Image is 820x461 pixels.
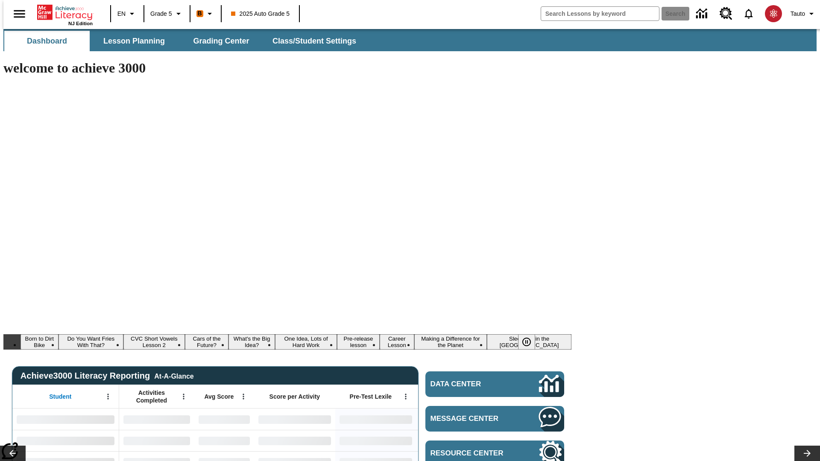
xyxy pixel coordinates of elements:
[68,21,93,26] span: NJ Edition
[154,371,193,380] div: At-A-Glance
[150,9,172,18] span: Grade 5
[194,408,254,430] div: No Data,
[269,393,320,400] span: Score per Activity
[350,393,392,400] span: Pre-Test Lexile
[518,334,535,350] button: Pause
[231,9,290,18] span: 2025 Auto Grade 5
[37,3,93,26] div: Home
[123,334,185,350] button: Slide 3 CVC Short Vowels Lesson 2
[425,406,564,432] a: Message Center
[7,1,32,26] button: Open side menu
[177,390,190,403] button: Open Menu
[193,36,249,46] span: Grading Center
[765,5,782,22] img: avatar image
[430,380,510,388] span: Data Center
[430,414,513,423] span: Message Center
[787,6,820,21] button: Profile/Settings
[103,36,165,46] span: Lesson Planning
[27,36,67,46] span: Dashboard
[147,6,187,21] button: Grade: Grade 5, Select a grade
[228,334,275,350] button: Slide 5 What's the Big Idea?
[20,334,59,350] button: Slide 1 Born to Dirt Bike
[691,2,715,26] a: Data Center
[123,389,180,404] span: Activities Completed
[20,371,194,381] span: Achieve3000 Literacy Reporting
[738,3,760,25] a: Notifications
[117,9,126,18] span: EN
[760,3,787,25] button: Select a new avatar
[37,4,93,21] a: Home
[119,408,194,430] div: No Data,
[185,334,229,350] button: Slide 4 Cars of the Future?
[114,6,141,21] button: Language: EN, Select a language
[3,60,571,76] h1: welcome to achieve 3000
[198,8,202,19] span: B
[59,334,123,350] button: Slide 2 Do You Want Fries With That?
[119,430,194,451] div: No Data,
[91,31,177,51] button: Lesson Planning
[193,6,218,21] button: Boost Class color is orange. Change class color
[715,2,738,25] a: Resource Center, Will open in new tab
[518,334,544,350] div: Pause
[49,393,71,400] span: Student
[102,390,114,403] button: Open Menu
[414,334,487,350] button: Slide 9 Making a Difference for the Planet
[399,390,412,403] button: Open Menu
[272,36,356,46] span: Class/Student Settings
[380,334,414,350] button: Slide 8 Career Lesson
[3,29,817,51] div: SubNavbar
[4,31,90,51] button: Dashboard
[487,334,571,350] button: Slide 10 Sleepless in the Animal Kingdom
[179,31,264,51] button: Grading Center
[266,31,363,51] button: Class/Student Settings
[337,334,380,350] button: Slide 7 Pre-release lesson
[3,31,364,51] div: SubNavbar
[237,390,250,403] button: Open Menu
[430,449,513,458] span: Resource Center
[194,430,254,451] div: No Data,
[791,9,805,18] span: Tauto
[275,334,337,350] button: Slide 6 One Idea, Lots of Hard Work
[794,446,820,461] button: Lesson carousel, Next
[541,7,659,20] input: search field
[204,393,234,400] span: Avg Score
[425,371,564,397] a: Data Center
